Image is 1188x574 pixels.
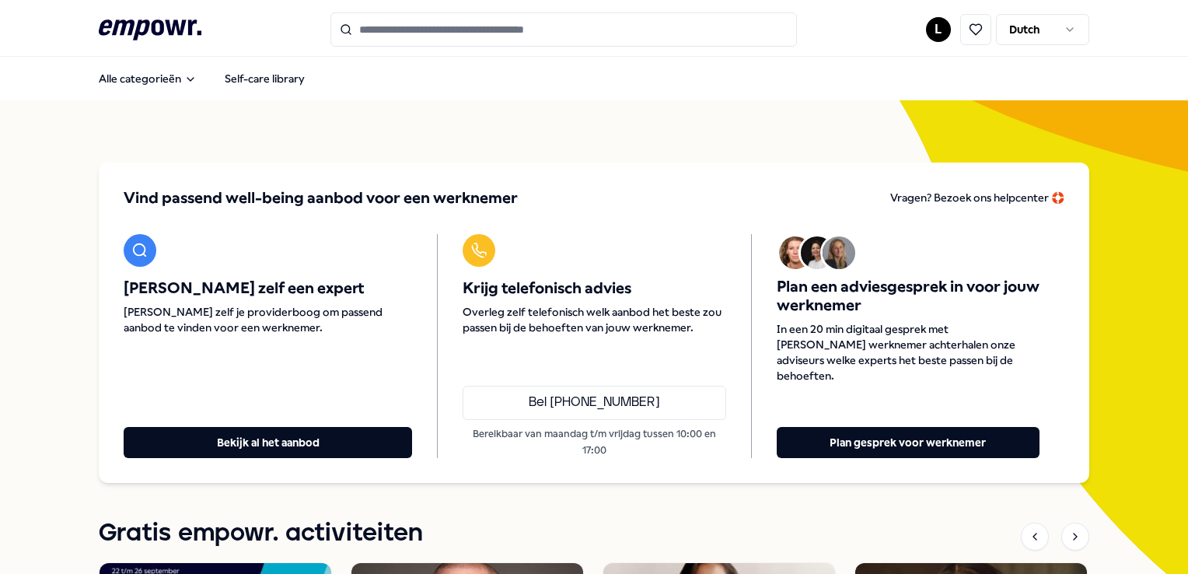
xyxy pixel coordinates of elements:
[823,236,855,269] img: Avatar
[86,63,317,94] nav: Main
[99,514,423,553] h1: Gratis empowr. activiteiten
[890,187,1064,209] a: Vragen? Bezoek ons helpcenter 🛟
[330,12,797,47] input: Search for products, categories or subcategories
[463,279,725,298] span: Krijg telefonisch advies
[801,236,833,269] img: Avatar
[890,191,1064,204] span: Vragen? Bezoek ons helpcenter 🛟
[463,426,725,458] p: Bereikbaar van maandag t/m vrijdag tussen 10:00 en 17:00
[779,236,812,269] img: Avatar
[463,304,725,335] span: Overleg zelf telefonisch welk aanbod het beste zou passen bij de behoeften van jouw werknemer.
[463,386,725,420] a: Bel [PHONE_NUMBER]
[926,17,951,42] button: L
[777,278,1039,315] span: Plan een adviesgesprek in voor jouw werknemer
[124,427,412,458] button: Bekijk al het aanbod
[124,279,412,298] span: [PERSON_NAME] zelf een expert
[86,63,209,94] button: Alle categorieën
[124,304,412,335] span: [PERSON_NAME] zelf je providerboog om passend aanbod te vinden voor een werknemer.
[777,427,1039,458] button: Plan gesprek voor werknemer
[212,63,317,94] a: Self-care library
[777,321,1039,383] span: In een 20 min digitaal gesprek met [PERSON_NAME] werknemer achterhalen onze adviseurs welke exper...
[124,187,518,209] span: Vind passend well-being aanbod voor een werknemer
